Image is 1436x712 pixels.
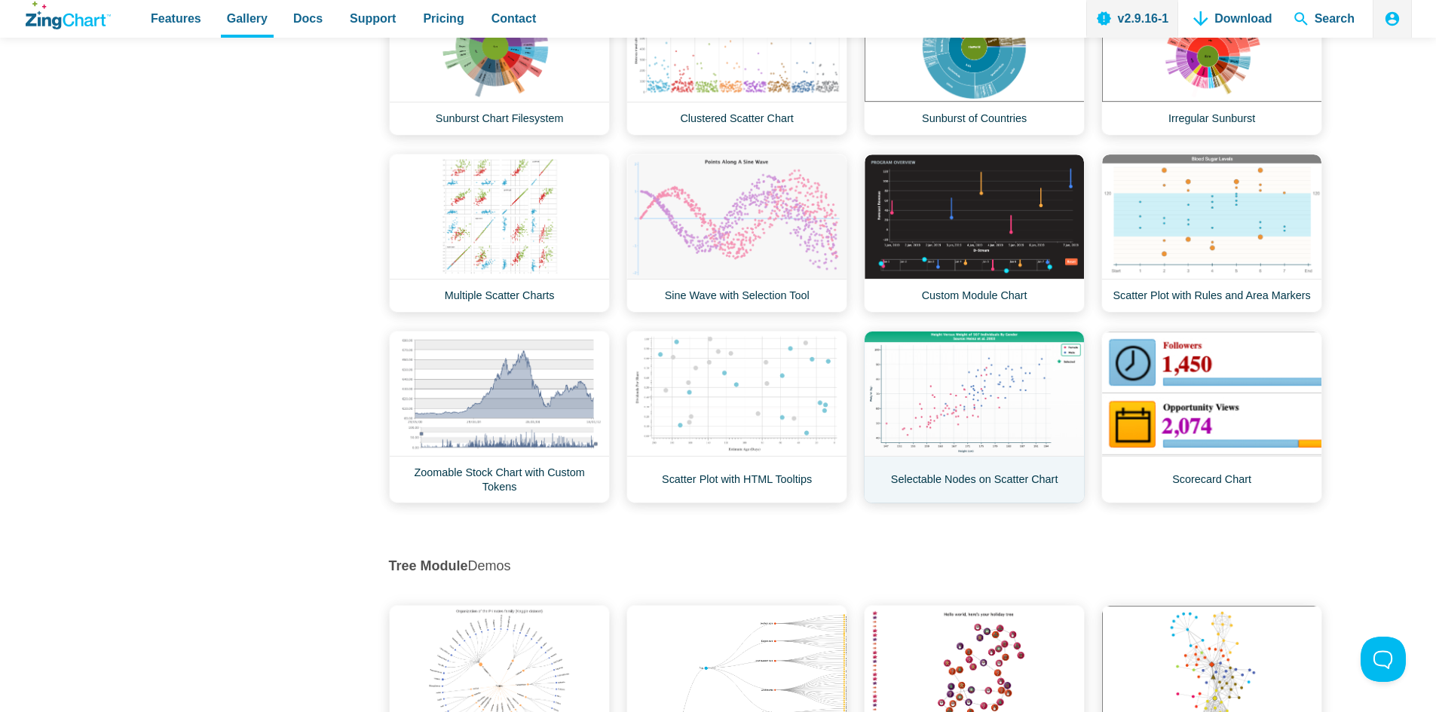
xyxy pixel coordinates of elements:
[389,558,1321,575] h2: Demos
[389,154,610,313] a: Multiple Scatter Charts
[491,8,537,29] span: Contact
[151,8,201,29] span: Features
[626,331,847,503] a: Scatter Plot with HTML Tooltips
[26,2,111,29] a: ZingChart Logo. Click to return to the homepage
[864,154,1085,313] a: Custom Module Chart
[389,558,468,573] strong: Tree Module
[1101,154,1322,313] a: Scatter Plot with Rules and Area Markers
[227,8,268,29] span: Gallery
[1361,637,1406,682] iframe: Toggle Customer Support
[423,8,464,29] span: Pricing
[626,154,847,313] a: Sine Wave with Selection Tool
[350,8,396,29] span: Support
[864,331,1085,503] a: Selectable Nodes on Scatter Chart
[389,331,610,503] a: Zoomable Stock Chart with Custom Tokens
[293,8,323,29] span: Docs
[1101,331,1322,503] a: Scorecard Chart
